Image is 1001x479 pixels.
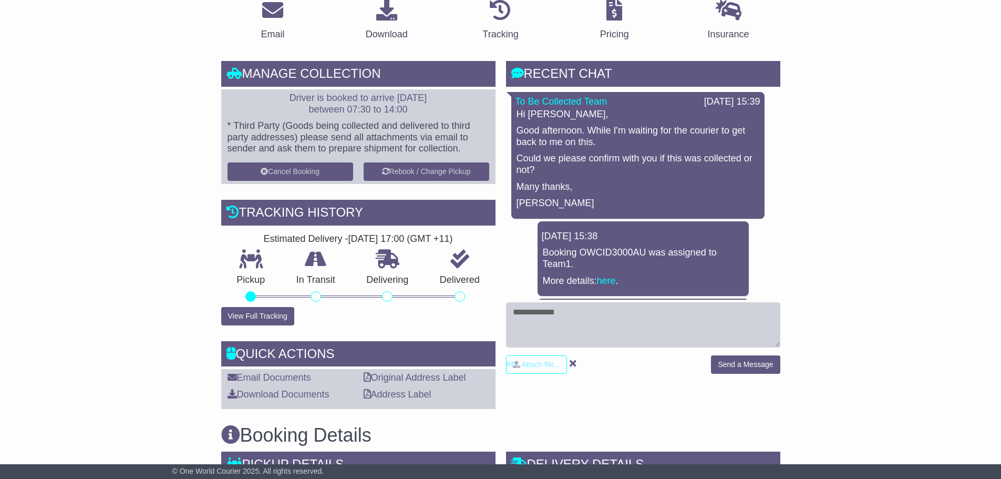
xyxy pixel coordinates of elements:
[281,274,351,286] p: In Transit
[424,274,496,286] p: Delivered
[228,93,489,115] p: Driver is booked to arrive [DATE] between 07:30 to 14:00
[221,61,496,89] div: Manage collection
[482,27,518,42] div: Tracking
[221,425,780,446] h3: Booking Details
[517,153,759,176] p: Could we please confirm with you if this was collected or not?
[364,389,431,400] a: Address Label
[261,27,284,42] div: Email
[597,276,616,286] a: here
[221,233,496,245] div: Estimated Delivery -
[364,372,466,383] a: Original Address Label
[221,200,496,228] div: Tracking history
[228,120,489,155] p: * Third Party (Goods being collected and delivered to third party addresses) please send all atta...
[348,233,453,245] div: [DATE] 17:00 (GMT +11)
[517,181,759,193] p: Many thanks,
[172,467,324,475] span: © One World Courier 2025. All rights reserved.
[364,162,489,181] button: Rebook / Change Pickup
[543,247,744,270] p: Booking OWCID3000AU was assigned to Team1.
[542,231,745,242] div: [DATE] 15:38
[221,274,281,286] p: Pickup
[543,276,744,287] p: More details: .
[221,307,294,325] button: View Full Tracking
[517,109,759,120] p: Hi [PERSON_NAME],
[506,61,780,89] div: RECENT CHAT
[228,389,329,400] a: Download Documents
[228,372,311,383] a: Email Documents
[708,27,749,42] div: Insurance
[228,162,353,181] button: Cancel Booking
[515,96,607,107] a: To Be Collected Team
[704,96,760,108] div: [DATE] 15:39
[711,355,780,374] button: Send a Message
[517,125,759,148] p: Good afternoon. While I'm waiting for the courier to get back to me on this.
[517,198,759,209] p: [PERSON_NAME]
[600,27,629,42] div: Pricing
[351,274,425,286] p: Delivering
[366,27,408,42] div: Download
[221,341,496,370] div: Quick Actions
